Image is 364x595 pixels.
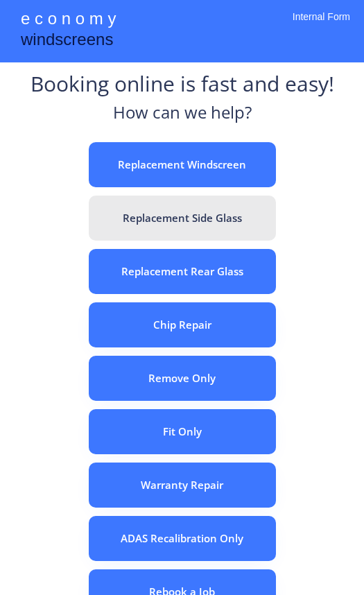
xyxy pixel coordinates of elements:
[21,7,116,33] div: e c o n o m y
[31,69,334,101] div: Booking online is fast and easy!
[89,302,276,347] button: Chip Repair
[89,516,276,561] button: ADAS Recalibration Only
[293,10,350,42] div: Internal Form
[89,196,276,241] button: Replacement Side Glass
[89,463,276,508] button: Warranty Repair
[89,356,276,401] button: Remove Only
[89,409,276,454] button: Fit Only
[21,28,113,55] div: windscreens
[89,142,276,187] button: Replacement Windscreen
[89,249,276,294] button: Replacement Rear Glass
[113,101,252,132] div: How can we help?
